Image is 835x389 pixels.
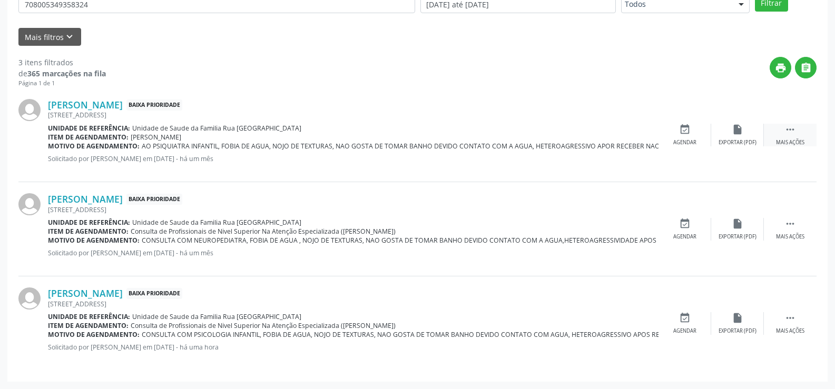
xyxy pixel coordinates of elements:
b: Motivo de agendamento: [48,236,140,245]
div: Agendar [673,139,696,146]
i: keyboard_arrow_down [64,31,75,43]
div: [STREET_ADDRESS] [48,111,659,119]
b: Unidade de referência: [48,312,130,321]
div: Exportar (PDF) [719,327,757,335]
span: Baixa Prioridade [126,194,182,205]
div: Página 1 de 1 [18,79,106,88]
span: Consulta de Profissionais de Nivel Superior Na Atenção Especializada ([PERSON_NAME]) [131,227,396,236]
i:  [784,218,796,230]
span: Baixa Prioridade [126,288,182,299]
div: Mais ações [776,139,804,146]
button:  [795,57,817,78]
i: event_available [679,124,691,135]
a: [PERSON_NAME] [48,99,123,111]
div: Agendar [673,327,696,335]
b: Motivo de agendamento: [48,330,140,339]
span: Consulta de Profissionais de Nivel Superior Na Atenção Especializada ([PERSON_NAME]) [131,321,396,330]
img: img [18,99,41,121]
strong: 365 marcações na fila [27,68,106,78]
span: Unidade de Saude da Familia Rua [GEOGRAPHIC_DATA] [132,312,301,321]
a: [PERSON_NAME] [48,193,123,205]
div: Mais ações [776,327,804,335]
p: Solicitado por [PERSON_NAME] em [DATE] - há um mês [48,154,659,163]
b: Unidade de referência: [48,218,130,227]
b: Item de agendamento: [48,133,129,142]
div: Exportar (PDF) [719,233,757,241]
p: Solicitado por [PERSON_NAME] em [DATE] - há um mês [48,248,659,257]
i: insert_drive_file [732,218,743,230]
span: Unidade de Saude da Familia Rua [GEOGRAPHIC_DATA] [132,218,301,227]
span: [PERSON_NAME] [131,133,181,142]
i:  [800,62,812,74]
div: Exportar (PDF) [719,139,757,146]
i:  [784,124,796,135]
div: [STREET_ADDRESS] [48,205,659,214]
p: Solicitado por [PERSON_NAME] em [DATE] - há uma hora [48,343,659,352]
b: Motivo de agendamento: [48,142,140,151]
b: Unidade de referência: [48,124,130,133]
img: img [18,287,41,310]
i: print [775,62,787,74]
div: Mais ações [776,233,804,241]
span: Unidade de Saude da Familia Rua [GEOGRAPHIC_DATA] [132,124,301,133]
button: print [770,57,791,78]
img: img [18,193,41,215]
b: Item de agendamento: [48,227,129,236]
b: Item de agendamento: [48,321,129,330]
div: Agendar [673,233,696,241]
button: Mais filtroskeyboard_arrow_down [18,28,81,46]
i: event_available [679,218,691,230]
div: [STREET_ADDRESS] [48,300,659,308]
span: Baixa Prioridade [126,99,182,111]
i: event_available [679,312,691,324]
div: de [18,68,106,79]
div: 3 itens filtrados [18,57,106,68]
i:  [784,312,796,324]
a: [PERSON_NAME] [48,287,123,299]
i: insert_drive_file [732,124,743,135]
i: insert_drive_file [732,312,743,324]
